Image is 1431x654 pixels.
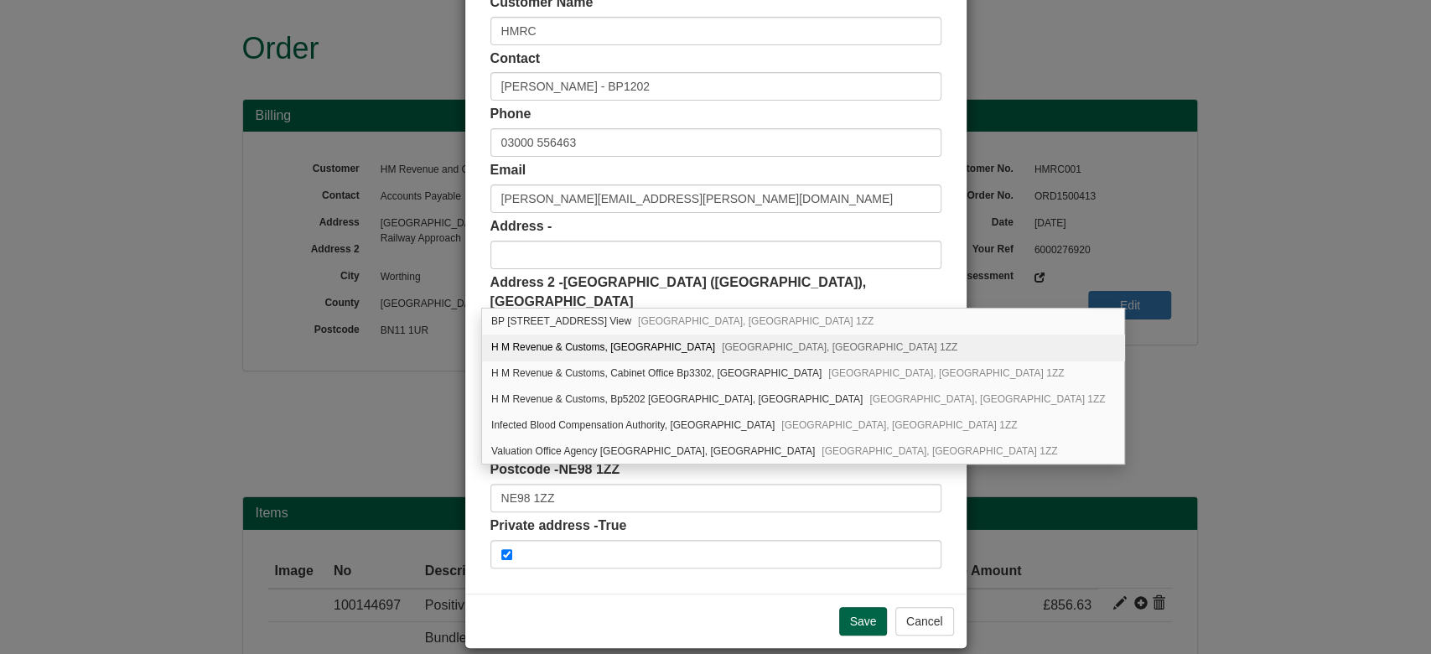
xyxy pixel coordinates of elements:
[722,341,957,353] span: [GEOGRAPHIC_DATA], [GEOGRAPHIC_DATA] 1ZZ
[828,367,1064,379] span: [GEOGRAPHIC_DATA], [GEOGRAPHIC_DATA] 1ZZ
[490,275,867,309] span: [GEOGRAPHIC_DATA] ([GEOGRAPHIC_DATA]), [GEOGRAPHIC_DATA]
[822,445,1057,457] span: [GEOGRAPHIC_DATA], [GEOGRAPHIC_DATA] 1ZZ
[482,387,1124,413] div: H M Revenue & Customs, Bp5202 Dunstanburgh House, Benton Park View
[558,462,620,476] span: NE98 1ZZ
[490,217,552,236] label: Address -
[482,309,1124,335] div: BP 5202 Dunstanburgh House, Benton Park View
[482,413,1124,439] div: Infected Blood Compensation Authority, Benton Park View
[482,335,1124,361] div: H M Revenue & Customs, Benton Park View
[490,161,526,180] label: Email
[839,607,888,636] input: Save
[869,393,1105,405] span: [GEOGRAPHIC_DATA], [GEOGRAPHIC_DATA] 1ZZ
[482,439,1124,464] div: Valuation Office Agency Newcastle, Benton Park View
[638,315,874,327] span: [GEOGRAPHIC_DATA], [GEOGRAPHIC_DATA] 1ZZ
[781,419,1017,431] span: [GEOGRAPHIC_DATA], [GEOGRAPHIC_DATA] 1ZZ
[598,518,626,532] span: True
[490,49,541,69] label: Contact
[482,361,1124,387] div: H M Revenue & Customs, Cabinet Office Bp3302, Benton Park View
[490,516,627,536] label: Private address -
[490,105,531,124] label: Phone
[490,460,620,480] label: Postcode -
[490,273,941,312] label: Address 2 -
[895,607,954,636] button: Cancel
